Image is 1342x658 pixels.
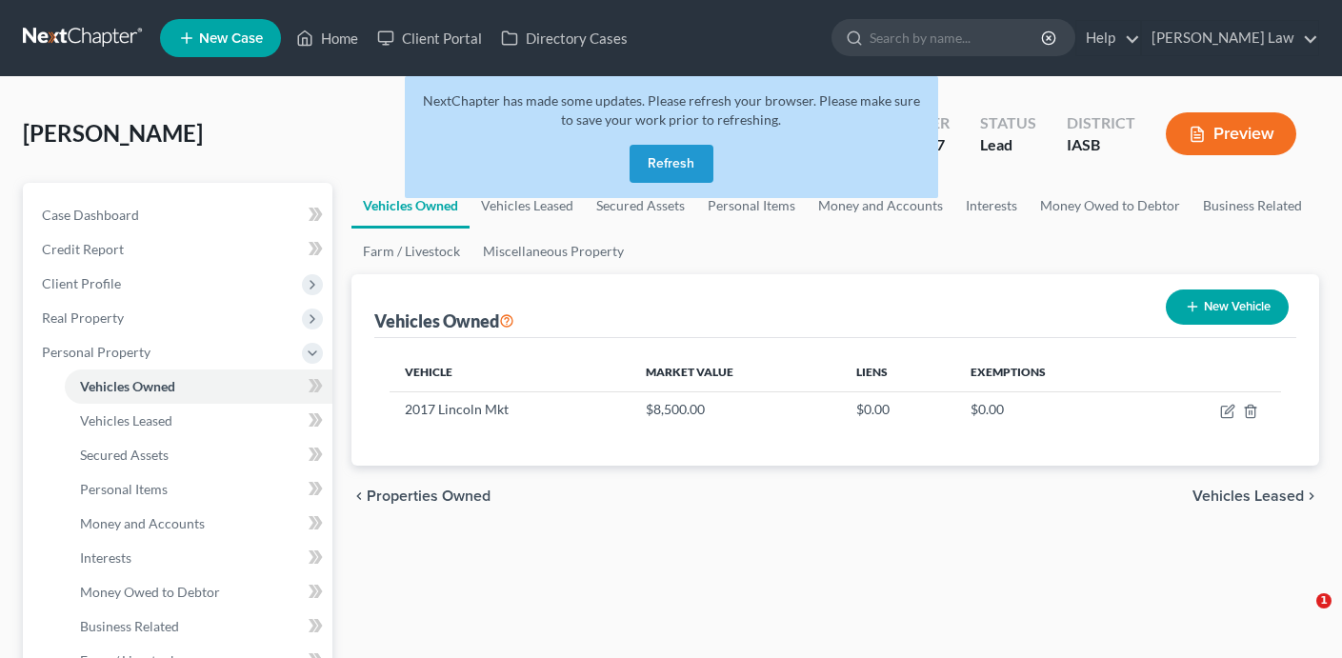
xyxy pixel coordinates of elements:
span: Vehicles Leased [1192,489,1304,504]
span: Money Owed to Debtor [80,584,220,600]
a: Miscellaneous Property [471,229,635,274]
a: Help [1076,21,1140,55]
a: Secured Assets [65,438,332,472]
td: $8,500.00 [631,391,842,428]
span: [PERSON_NAME] [23,119,203,147]
th: Exemptions [955,353,1145,391]
a: Client Portal [368,21,491,55]
th: Liens [841,353,955,391]
input: Search by name... [870,20,1044,55]
div: Lead [980,134,1036,156]
td: 2017 Lincoln Mkt [390,391,630,428]
span: Interests [80,549,131,566]
span: Personal Property [42,344,150,360]
span: Vehicles Leased [80,412,172,429]
a: Interests [65,541,332,575]
a: Vehicles Owned [351,183,470,229]
a: Interests [954,183,1029,229]
div: IASB [1067,134,1135,156]
a: Home [287,21,368,55]
a: Money Owed to Debtor [1029,183,1192,229]
td: $0.00 [955,391,1145,428]
span: Secured Assets [80,447,169,463]
a: Money Owed to Debtor [65,575,332,609]
button: Refresh [630,145,713,183]
a: Farm / Livestock [351,229,471,274]
a: [PERSON_NAME] Law [1142,21,1318,55]
span: Money and Accounts [80,515,205,531]
a: Business Related [1192,183,1313,229]
span: New Case [199,31,263,46]
span: Personal Items [80,481,168,497]
span: Vehicles Owned [80,378,175,394]
span: Properties Owned [367,489,491,504]
a: Money and Accounts [65,507,332,541]
div: Status [980,112,1036,134]
button: Vehicles Leased chevron_right [1192,489,1319,504]
a: Case Dashboard [27,198,332,232]
div: District [1067,112,1135,134]
a: Credit Report [27,232,332,267]
a: Vehicles Owned [65,369,332,404]
th: Vehicle [390,353,630,391]
th: Market Value [631,353,842,391]
td: $0.00 [841,391,955,428]
span: Business Related [80,618,179,634]
span: Real Property [42,309,124,326]
a: Directory Cases [491,21,637,55]
span: Case Dashboard [42,207,139,223]
i: chevron_left [351,489,367,504]
iframe: Intercom live chat [1277,593,1323,639]
span: NextChapter has made some updates. Please refresh your browser. Please make sure to save your wor... [423,92,920,128]
a: Business Related [65,609,332,644]
span: Client Profile [42,275,121,291]
span: Credit Report [42,241,124,257]
div: Vehicles Owned [374,309,514,332]
button: Preview [1166,112,1296,155]
span: 7 [936,135,945,153]
button: New Vehicle [1166,289,1289,325]
a: Personal Items [65,472,332,507]
a: Vehicles Leased [65,404,332,438]
span: 1 [1316,593,1332,608]
button: chevron_left Properties Owned [351,489,491,504]
i: chevron_right [1304,489,1319,504]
